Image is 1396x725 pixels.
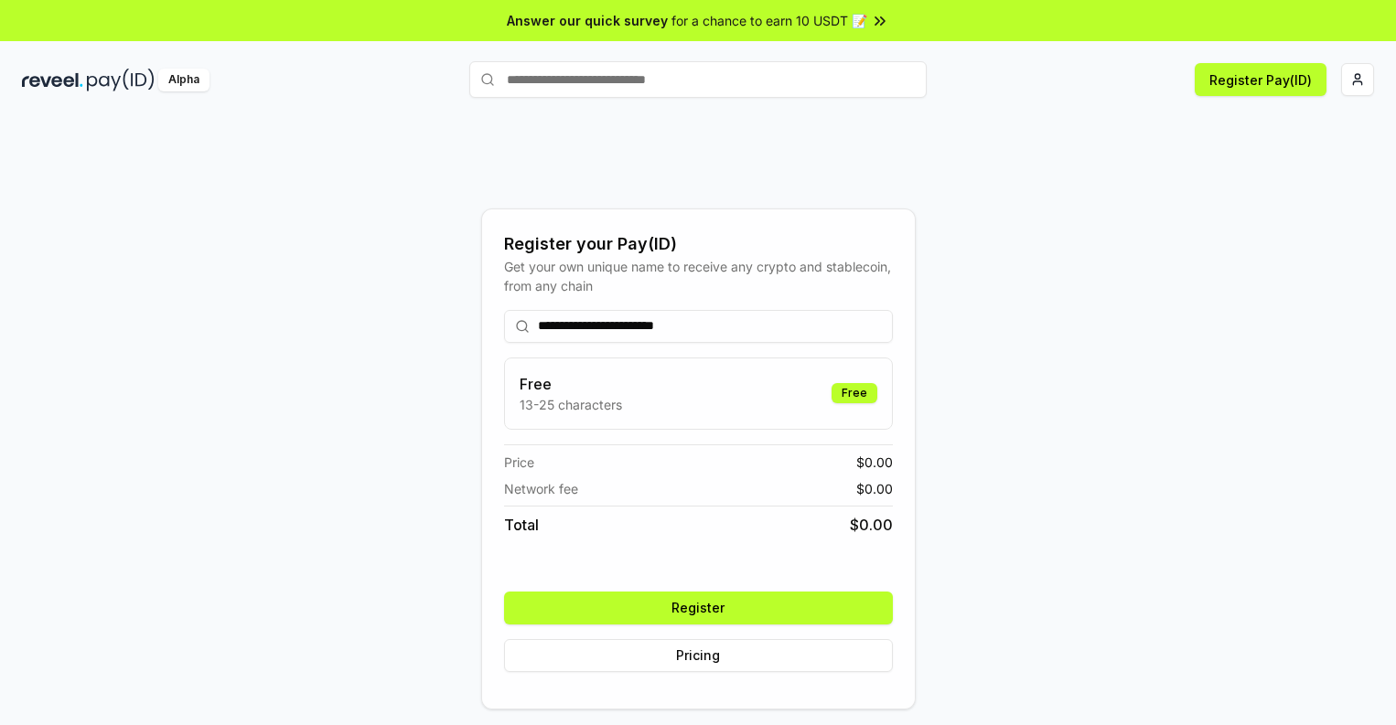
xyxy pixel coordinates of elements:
[856,453,893,472] span: $ 0.00
[504,514,539,536] span: Total
[504,231,893,257] div: Register your Pay(ID)
[504,592,893,624] button: Register
[22,69,83,91] img: reveel_dark
[158,69,209,91] div: Alpha
[520,373,622,395] h3: Free
[856,479,893,498] span: $ 0.00
[504,479,578,498] span: Network fee
[504,257,893,295] div: Get your own unique name to receive any crypto and stablecoin, from any chain
[504,639,893,672] button: Pricing
[87,69,155,91] img: pay_id
[520,395,622,414] p: 13-25 characters
[1195,63,1326,96] button: Register Pay(ID)
[832,383,877,403] div: Free
[507,11,668,30] span: Answer our quick survey
[850,514,893,536] span: $ 0.00
[504,453,534,472] span: Price
[671,11,867,30] span: for a chance to earn 10 USDT 📝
